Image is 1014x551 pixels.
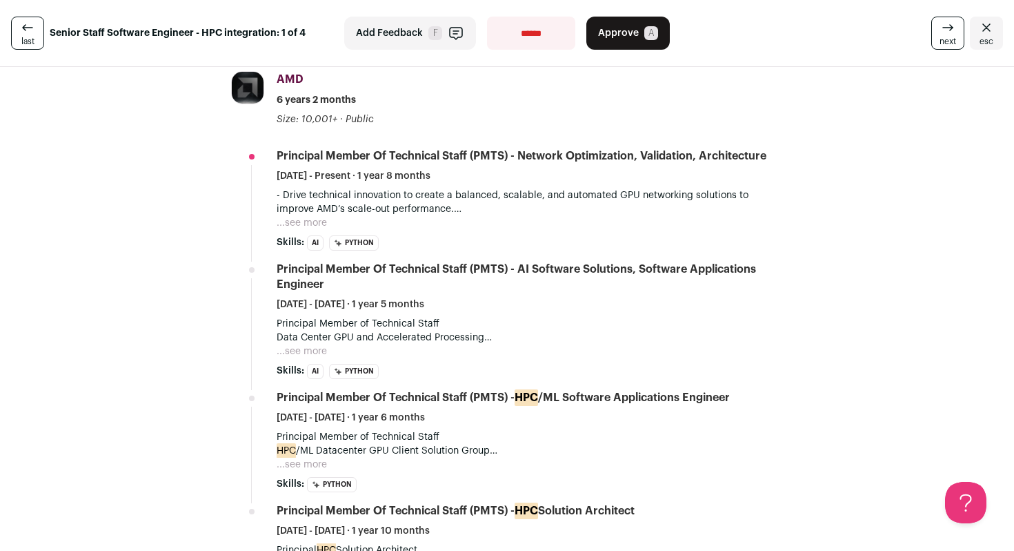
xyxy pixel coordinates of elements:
[980,36,993,47] span: esc
[931,17,964,50] a: next
[277,262,783,292] div: Principal Member of Technical Staff (PMTS) - AI Software Solutions, Software Applications Engineer
[340,113,343,126] span: ·
[277,235,304,249] span: Skills:
[277,430,783,458] p: Principal Member of Technical Staff /ML Datacenter GPU Client Solution Group Technical Project Le...
[307,477,357,492] li: Python
[428,26,442,40] span: F
[356,26,423,40] span: Add Feedback
[277,503,635,519] div: Principal Member of Technical Staff (PMTS) - Solution Architect
[277,188,783,216] p: - Drive technical innovation to create a balanced, scalable, and automated GPU networking solutio...
[644,26,658,40] span: A
[21,36,34,47] span: last
[277,93,356,107] span: 6 years 2 months
[277,443,296,458] mark: HPC
[11,17,44,50] a: last
[277,364,304,378] span: Skills:
[277,298,424,311] span: [DATE] - [DATE] · 1 year 5 months
[277,216,327,230] button: ...see more
[515,389,538,406] mark: HPC
[515,503,538,519] mark: HPC
[277,148,766,164] div: Principal Member of Technical Staff (PMTS) - Network Optimization, Validation, Architecture
[277,317,783,345] p: Principal Member of Technical Staff Data Center GPU and Accelerated Processing - AI Software Solu...
[945,482,986,523] iframe: Help Scout Beacon - Open
[232,72,264,104] img: 71466b9cfbf7abaaf344bd56056d59df4f70818a62a894e3e71405d6eb231270.jpg
[277,477,304,491] span: Skills:
[277,169,430,183] span: [DATE] - Present · 1 year 8 months
[329,364,379,379] li: Python
[346,115,374,124] span: Public
[50,26,306,40] strong: Senior Staff Software Engineer - HPC integration: 1 of 4
[277,115,337,124] span: Size: 10,001+
[598,26,639,40] span: Approve
[940,36,956,47] span: next
[970,17,1003,50] a: Close
[277,524,430,538] span: [DATE] - [DATE] · 1 year 10 months
[307,235,324,251] li: AI
[277,411,425,425] span: [DATE] - [DATE] · 1 year 6 months
[586,17,670,50] button: Approve A
[307,364,324,379] li: AI
[277,390,730,405] div: Principal Member of Technical Staff (PMTS) - /ML Software Applications Engineer
[277,345,327,358] button: ...see more
[277,74,304,85] span: AMD
[329,235,379,251] li: Python
[277,458,327,472] button: ...see more
[344,17,476,50] button: Add Feedback F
